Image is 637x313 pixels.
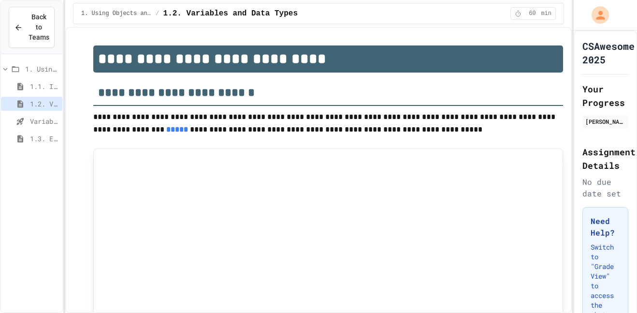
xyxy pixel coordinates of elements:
span: 1. Using Objects and Methods [25,64,58,74]
button: Back to Teams [9,7,55,48]
span: 1.3. Expressions and Output [New] [30,134,58,144]
span: 1.2. Variables and Data Types [30,99,58,109]
span: 60 [524,10,540,17]
div: My Account [581,4,611,26]
span: 1.1. Introduction to Algorithms, Programming, and Compilers [30,81,58,91]
span: Back to Teams [29,12,49,43]
span: / [156,10,159,17]
span: 1. Using Objects and Methods [81,10,152,17]
span: Variables and Data Types - Quiz [30,116,58,126]
h2: Assignment Details [582,145,628,172]
h2: Your Progress [582,82,628,109]
span: 1.2. Variables and Data Types [163,8,298,19]
div: [PERSON_NAME] [585,117,625,126]
h1: CSAwesome 2025 [582,39,635,66]
span: min [541,10,551,17]
div: No due date set [582,176,628,199]
h3: Need Help? [591,215,620,238]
